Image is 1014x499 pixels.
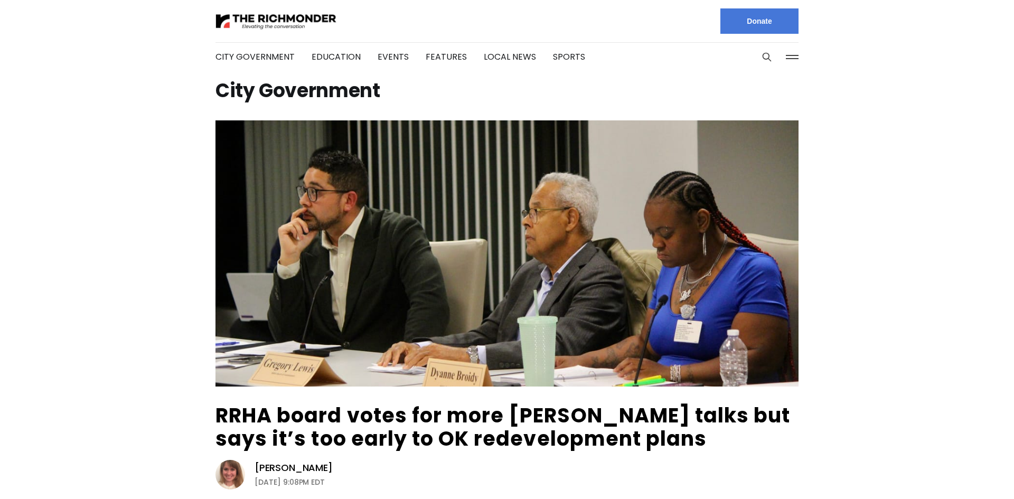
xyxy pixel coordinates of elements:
a: Events [378,51,409,63]
img: The Richmonder [215,12,337,31]
img: Sarah Vogelsong [215,460,245,489]
time: [DATE] 9:08PM EDT [255,476,325,488]
a: Donate [720,8,799,34]
iframe: portal-trigger [925,447,1014,499]
a: Education [312,51,361,63]
a: Sports [553,51,585,63]
button: Search this site [759,49,775,65]
a: [PERSON_NAME] [255,462,333,474]
a: City Government [215,51,295,63]
a: Local News [484,51,536,63]
a: Features [426,51,467,63]
a: RRHA board votes for more [PERSON_NAME] talks but says it’s too early to OK redevelopment plans [215,401,790,453]
h1: City Government [215,82,799,99]
img: RRHA board votes for more Gilpin talks but says it’s too early to OK redevelopment plans [215,120,799,387]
